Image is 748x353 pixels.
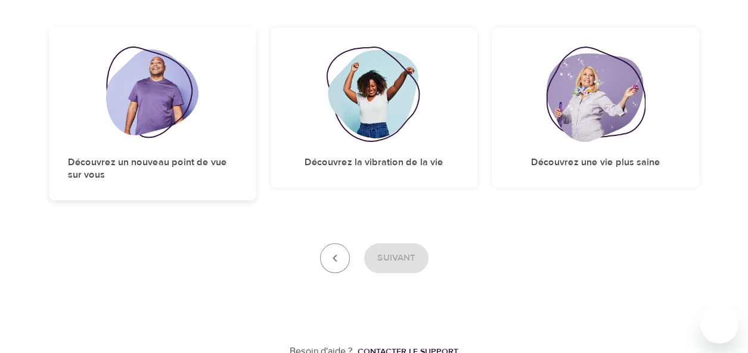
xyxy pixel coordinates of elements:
[492,27,699,188] div: Découvrez une vie plus saineDécouvrez une vie plus saine
[305,156,443,169] h5: Découvrez la vibration de la vie
[49,27,256,201] div: Découvrez un nouveau point de vue sur vousDécouvrez un nouveau point de vue sur vous
[326,47,423,142] img: Découvrez la vibration de la vie
[700,305,738,343] iframe: Bouton de lancement de la fenêtre de messagerie
[68,156,237,182] h5: Découvrez un nouveau point de vue sur vous
[531,156,660,169] h5: Découvrez une vie plus saine
[271,27,478,188] div: Découvrez la vibration de la vieDécouvrez la vibration de la vie
[106,47,198,142] img: Découvrez un nouveau point de vue sur vous
[546,47,645,142] img: Découvrez une vie plus saine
